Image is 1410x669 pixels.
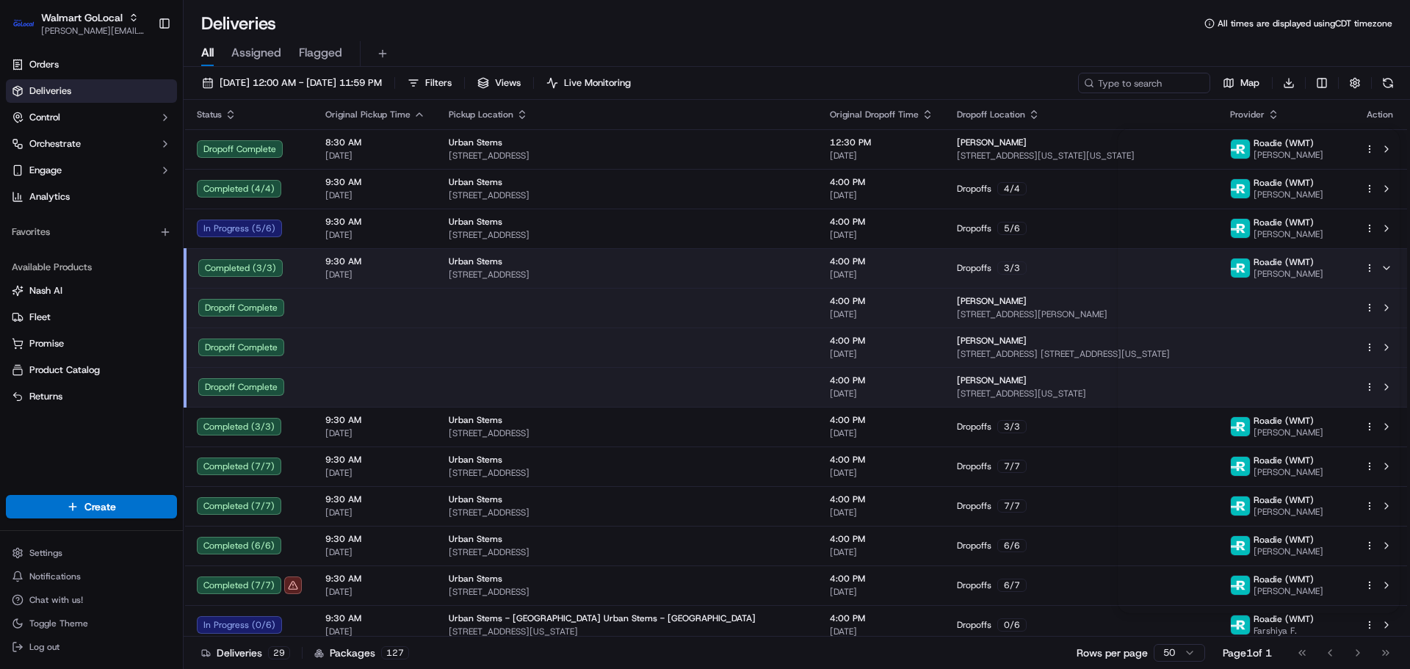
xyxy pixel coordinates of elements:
span: Urban Stems [449,176,502,188]
span: Roadie (WMT) [1254,613,1314,625]
span: Filters [425,76,452,90]
span: 9:30 AM [325,414,425,426]
button: Product Catalog [6,358,177,382]
span: Assigned [231,44,281,62]
span: Dropoff Location [957,109,1025,120]
span: [STREET_ADDRESS] [STREET_ADDRESS][US_STATE] [957,348,1206,360]
span: Urban Stems [449,256,502,267]
span: [DATE] 12:00 AM - [DATE] 11:59 PM [220,76,382,90]
span: Urban Stems [449,216,502,228]
span: 9:30 AM [325,533,425,545]
span: Dropoffs [957,223,991,234]
span: Urban Stems [449,137,502,148]
div: 6 / 6 [997,539,1027,552]
a: Returns [12,390,171,403]
span: [DATE] [830,388,933,399]
div: 29 [268,646,290,659]
button: Refresh [1378,73,1398,93]
span: [STREET_ADDRESS] [449,467,806,479]
span: 4:00 PM [830,573,933,585]
a: Fleet [12,311,171,324]
button: Nash AI [6,279,177,303]
span: [DATE] [830,586,933,598]
span: [DATE] [325,546,425,558]
span: [STREET_ADDRESS][US_STATE][US_STATE] [957,150,1206,162]
button: Settings [6,543,177,563]
span: Toggle Theme [29,618,88,629]
span: 4:00 PM [830,256,933,267]
span: All times are displayed using CDT timezone [1218,18,1392,29]
span: [DATE] [830,507,933,518]
span: [STREET_ADDRESS] [449,229,806,241]
span: 9:30 AM [325,216,425,228]
button: Map [1216,73,1266,93]
span: 9:30 AM [325,454,425,466]
span: Chat with us! [29,594,83,606]
span: [PERSON_NAME] [957,335,1027,347]
button: [DATE] 12:00 AM - [DATE] 11:59 PM [195,73,388,93]
button: Returns [6,385,177,408]
span: Returns [29,390,62,403]
span: [DATE] [325,150,425,162]
span: Create [84,499,116,514]
div: Deliveries [201,646,290,660]
button: Promise [6,332,177,355]
h1: Deliveries [201,12,276,35]
div: 6 / 7 [997,579,1027,592]
img: Walmart GoLocal [12,12,35,35]
iframe: Open customer support [1363,621,1403,660]
div: Packages [314,646,409,660]
span: Log out [29,641,59,653]
span: Promise [29,337,64,350]
span: Urban Stems [449,414,502,426]
span: Urban Stems [449,533,502,545]
span: [DATE] [325,427,425,439]
span: 4:00 PM [830,493,933,505]
img: roadie-logo-v2.jpg [1231,615,1250,634]
span: Urban Stems [449,493,502,505]
span: [DATE] [325,467,425,479]
a: Orders [6,53,177,76]
span: [DATE] [325,269,425,281]
span: Orders [29,58,59,71]
button: Walmart GoLocal [41,10,123,25]
span: 4:00 PM [830,216,933,228]
span: Farshiya F. [1254,625,1314,637]
div: 3 / 3 [997,420,1027,433]
span: [PERSON_NAME] [957,137,1027,148]
button: Fleet [6,305,177,329]
span: [DATE] [830,546,933,558]
div: Page 1 of 1 [1223,646,1272,660]
span: Notifications [29,571,81,582]
span: Dropoffs [957,183,991,195]
span: Dropoffs [957,421,991,433]
span: [DATE] [325,507,425,518]
button: Toggle Theme [6,613,177,634]
span: Original Pickup Time [325,109,411,120]
span: Urban Stems [449,573,502,585]
span: Provider [1230,109,1265,120]
div: Action [1364,109,1395,120]
span: 9:30 AM [325,612,425,624]
button: Log out [6,637,177,657]
span: Pickup Location [449,109,513,120]
span: All [201,44,214,62]
span: [STREET_ADDRESS] [449,546,806,558]
button: Orchestrate [6,132,177,156]
span: [DATE] [830,189,933,201]
span: [DATE] [325,586,425,598]
span: [STREET_ADDRESS] [449,269,806,281]
span: [DATE] [830,427,933,439]
button: Engage [6,159,177,182]
span: [PERSON_NAME] [957,375,1027,386]
a: Promise [12,337,171,350]
div: 0 / 6 [997,618,1027,632]
span: [DATE] [325,229,425,241]
span: Dropoffs [957,500,991,512]
span: Map [1240,76,1259,90]
span: 9:30 AM [325,493,425,505]
span: Product Catalog [29,364,100,377]
button: Live Monitoring [540,73,637,93]
div: 7 / 7 [997,499,1027,513]
span: [DATE] [830,626,933,637]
